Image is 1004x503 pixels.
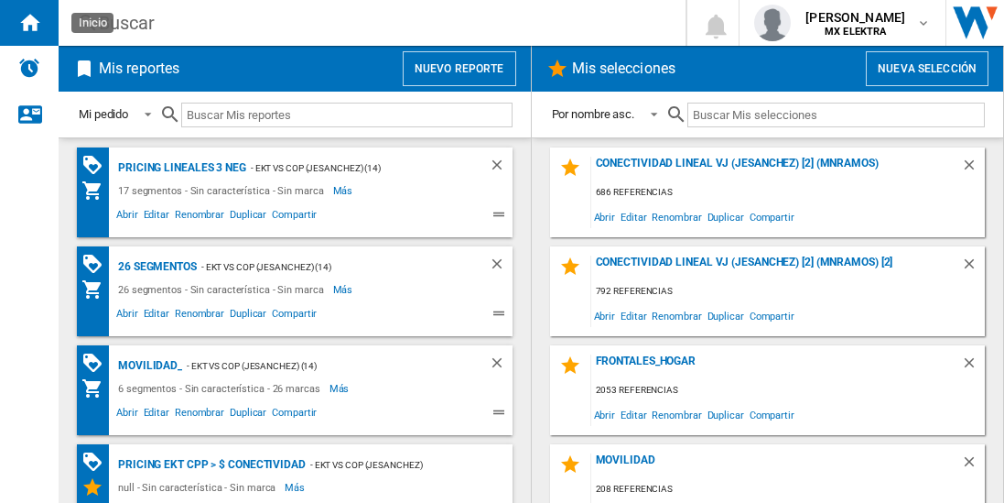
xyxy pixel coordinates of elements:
[591,379,986,402] div: 2053 referencias
[687,103,985,127] input: Buscar Mis selecciones
[246,157,452,180] div: - EKT vs Cop (jesanchez) (14)
[227,404,269,426] span: Duplicar
[591,157,962,181] div: Conectividad Lineal vj (jesanchez) [2] (mnramos)
[649,303,704,328] span: Renombrar
[269,404,319,426] span: Compartir
[866,51,988,86] button: Nueva selección
[141,206,172,228] span: Editar
[705,303,747,328] span: Duplicar
[113,206,141,228] span: Abrir
[81,279,113,301] div: Mi colección
[489,157,513,180] div: Borrar
[618,303,649,328] span: Editar
[618,402,649,427] span: Editar
[95,51,183,86] h2: Mis reportes
[113,476,285,498] div: null - Sin característica - Sin marca
[269,206,319,228] span: Compartir
[489,256,513,279] div: Borrar
[81,451,113,474] div: Matriz de PROMOCIONES
[591,181,986,204] div: 686 referencias
[113,377,329,399] div: 6 segmentos - Sin característica - 26 marcas
[79,107,128,121] div: Mi pedido
[113,355,182,377] div: MOVILIDAD_
[113,404,141,426] span: Abrir
[591,256,962,280] div: Conectividad Lineal vj (jesanchez) [2] (mnramos) [2]
[113,279,333,301] div: 26 segmentos - Sin característica - Sin marca
[747,303,797,328] span: Compartir
[329,377,352,399] span: Más
[113,256,197,279] div: 26 segmentos
[113,305,141,327] span: Abrir
[182,355,451,377] div: - EKT vs Cop (jesanchez) (14)
[747,402,797,427] span: Compartir
[961,454,985,478] div: Borrar
[705,402,747,427] span: Duplicar
[81,154,113,177] div: Matriz de PROMOCIONES
[961,355,985,379] div: Borrar
[113,157,246,180] div: Pricing lineales 3 neg
[754,5,791,41] img: profile.jpg
[172,305,227,327] span: Renombrar
[285,476,308,498] span: Más
[591,478,986,501] div: 208 referencias
[591,355,962,379] div: FRONTALES_HOGAR
[961,256,985,280] div: Borrar
[306,454,476,476] div: - EKT vs Cop (jesanchez) (mnramos) (14)
[618,204,649,229] span: Editar
[172,206,227,228] span: Renombrar
[333,279,356,301] span: Más
[99,10,638,36] div: Buscar
[81,253,113,276] div: Matriz de PROMOCIONES
[141,404,172,426] span: Editar
[649,402,704,427] span: Renombrar
[705,204,747,229] span: Duplicar
[747,204,797,229] span: Compartir
[181,103,512,127] input: Buscar Mis reportes
[81,377,113,399] div: Mi colección
[552,107,635,121] div: Por nombre asc.
[333,180,356,202] span: Más
[403,51,516,86] button: Nuevo reporte
[81,180,113,202] div: Mi colección
[591,402,619,427] span: Abrir
[227,305,269,327] span: Duplicar
[141,305,172,327] span: Editar
[113,180,333,202] div: 17 segmentos - Sin característica - Sin marca
[961,157,985,181] div: Borrar
[18,57,40,79] img: alerts-logo.svg
[825,26,886,38] b: MX ELEKTRA
[113,454,306,476] div: Pricing EKT CPP > $ Conectividad
[568,51,680,86] h2: Mis selecciones
[197,256,452,279] div: - EKT vs Cop (jesanchez) (14)
[649,204,704,229] span: Renombrar
[591,454,962,478] div: MOVILIDAD
[81,476,113,498] div: Mis Selecciones
[489,355,513,377] div: Borrar
[269,305,319,327] span: Compartir
[227,206,269,228] span: Duplicar
[591,303,619,328] span: Abrir
[81,352,113,375] div: Matriz de PROMOCIONES
[591,280,986,303] div: 792 referencias
[591,204,619,229] span: Abrir
[172,404,227,426] span: Renombrar
[805,8,905,27] span: [PERSON_NAME]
